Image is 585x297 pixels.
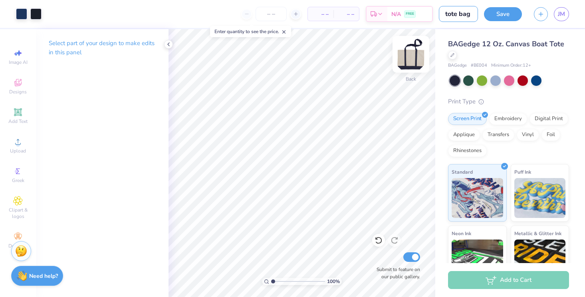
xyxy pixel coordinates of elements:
[514,168,531,176] span: Puff Ink
[12,177,24,184] span: Greek
[9,89,27,95] span: Designs
[514,240,566,279] img: Metallic & Glitter Ink
[558,10,565,19] span: JM
[489,113,527,125] div: Embroidery
[514,229,561,238] span: Metallic & Glitter Ink
[448,145,487,157] div: Rhinestones
[406,75,416,83] div: Back
[406,11,414,17] span: FREE
[372,266,420,280] label: Submit to feature on our public gallery.
[554,7,569,21] a: JM
[8,118,28,125] span: Add Text
[514,178,566,218] img: Puff Ink
[491,62,531,69] span: Minimum Order: 12 +
[484,7,522,21] button: Save
[482,129,514,141] div: Transfers
[391,10,401,18] span: N/A
[9,59,28,65] span: Image AI
[10,148,26,154] span: Upload
[529,113,568,125] div: Digital Print
[452,240,503,279] img: Neon Ink
[313,10,329,18] span: – –
[448,129,480,141] div: Applique
[4,207,32,220] span: Clipart & logos
[29,272,58,280] strong: Need help?
[448,62,467,69] span: BAGedge
[8,243,28,249] span: Decorate
[448,97,569,106] div: Print Type
[439,6,478,22] input: Untitled Design
[210,26,291,37] div: Enter quantity to see the price.
[452,178,503,218] img: Standard
[327,278,340,285] span: 100 %
[338,10,354,18] span: – –
[471,62,487,69] span: # BE004
[452,168,473,176] span: Standard
[517,129,539,141] div: Vinyl
[395,38,427,70] img: Back
[541,129,560,141] div: Foil
[448,113,487,125] div: Screen Print
[256,7,287,21] input: – –
[448,39,564,49] span: BAGedge 12 Oz. Canvas Boat Tote
[49,39,156,57] p: Select part of your design to make edits in this panel
[452,229,471,238] span: Neon Ink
